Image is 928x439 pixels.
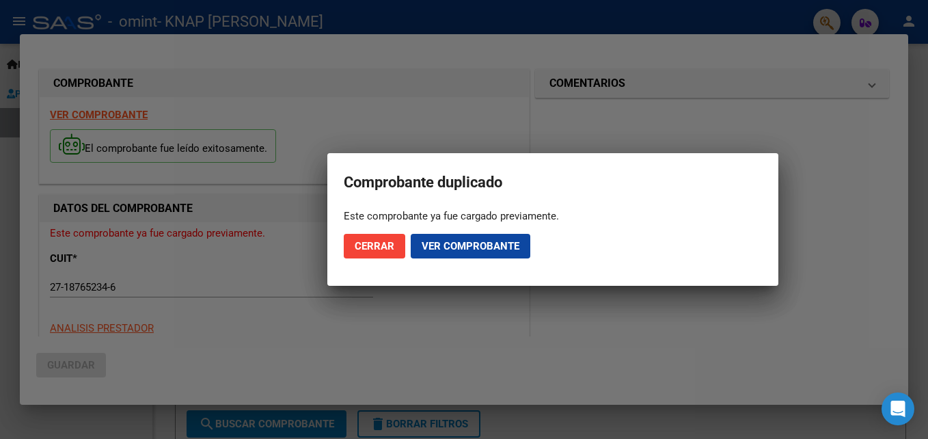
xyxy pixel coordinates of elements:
[344,170,762,196] h2: Comprobante duplicado
[411,234,530,258] button: Ver comprobante
[422,240,519,252] span: Ver comprobante
[882,393,914,425] div: Open Intercom Messenger
[344,209,762,223] div: Este comprobante ya fue cargado previamente.
[344,234,405,258] button: Cerrar
[355,240,394,252] span: Cerrar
